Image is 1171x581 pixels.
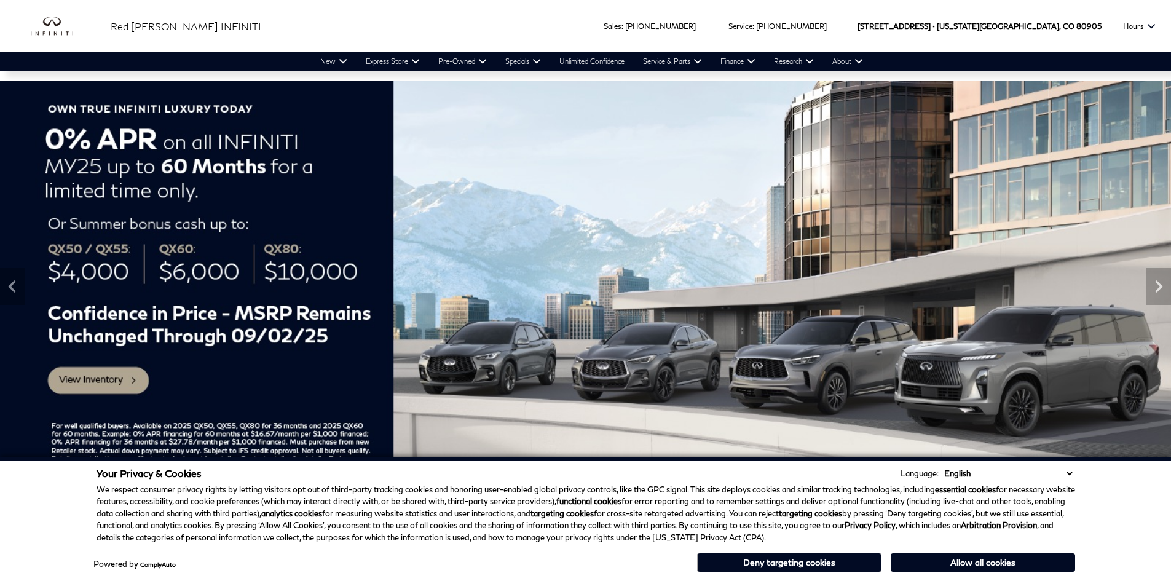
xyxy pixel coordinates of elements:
a: Research [765,52,823,71]
div: Powered by [93,560,176,568]
a: Pre-Owned [429,52,496,71]
a: [STREET_ADDRESS] • [US_STATE][GEOGRAPHIC_DATA], CO 80905 [858,22,1102,31]
select: Language Select [941,467,1075,480]
a: Specials [496,52,550,71]
img: INFINITI [31,17,92,36]
strong: analytics cookies [261,508,322,518]
a: Unlimited Confidence [550,52,634,71]
span: : [752,22,754,31]
div: Language: [901,470,939,478]
a: [PHONE_NUMBER] [756,22,827,31]
span: : [621,22,623,31]
span: Red [PERSON_NAME] INFINITI [111,20,261,32]
a: Service & Parts [634,52,711,71]
nav: Main Navigation [311,52,872,71]
div: Next [1146,268,1171,305]
a: Red [PERSON_NAME] INFINITI [111,19,261,34]
button: Allow all cookies [891,553,1075,572]
a: Express Store [357,52,429,71]
strong: essential cookies [935,484,996,494]
strong: functional cookies [556,496,621,506]
a: Privacy Policy [845,520,896,530]
span: Sales [604,22,621,31]
button: Deny targeting cookies [697,553,881,572]
strong: Arbitration Provision [961,520,1037,530]
strong: targeting cookies [530,508,594,518]
a: [PHONE_NUMBER] [625,22,696,31]
a: ComplyAuto [140,561,176,568]
strong: targeting cookies [779,508,842,518]
p: We respect consumer privacy rights by letting visitors opt out of third-party tracking cookies an... [97,484,1075,544]
a: New [311,52,357,71]
a: Finance [711,52,765,71]
span: Your Privacy & Cookies [97,467,202,479]
a: infiniti [31,17,92,36]
a: About [823,52,872,71]
span: Service [728,22,752,31]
